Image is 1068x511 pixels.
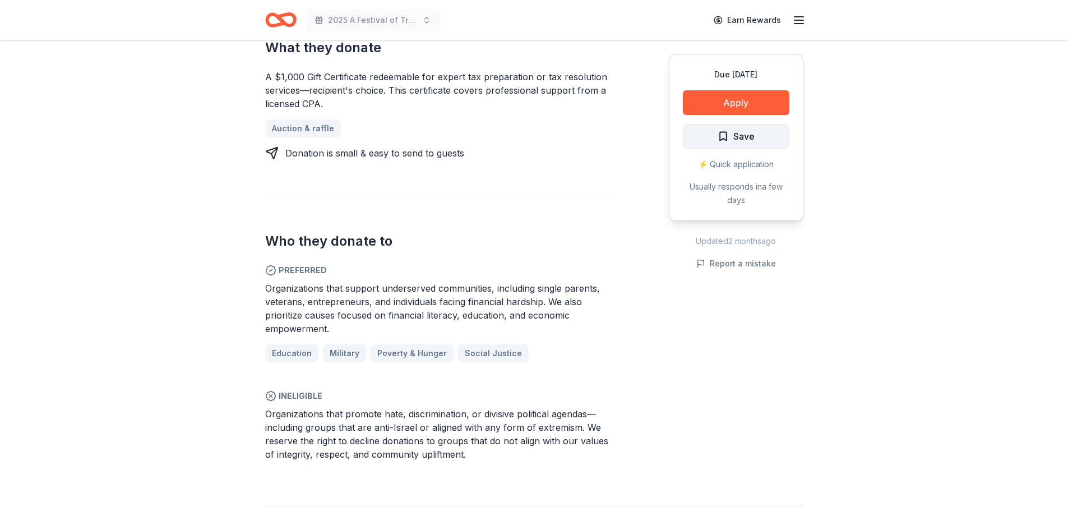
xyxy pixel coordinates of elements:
button: Save [683,124,789,149]
span: Ineligible [265,389,615,403]
div: Usually responds in a few days [683,180,789,207]
button: 2025 A Festival of Trees Event [306,9,440,31]
span: Social Justice [465,347,522,360]
h2: Who they donate to [265,232,615,250]
span: Military [330,347,359,360]
a: Earn Rewards [707,10,788,30]
span: Save [733,129,755,144]
span: Organizations that promote hate, discrimination, or divisive political agendas—including groups t... [265,408,608,460]
a: Military [323,344,366,362]
span: Poverty & Hunger [377,347,447,360]
a: Poverty & Hunger [371,344,454,362]
span: Organizations that support underserved communities, including single parents, veterans, entrepren... [265,283,600,334]
div: Due [DATE] [683,68,789,81]
div: ⚡️ Quick application [683,158,789,171]
a: Social Justice [458,344,529,362]
a: Home [265,7,297,33]
a: Education [265,344,318,362]
button: Apply [683,90,789,115]
h2: What they donate [265,39,615,57]
span: Preferred [265,264,615,277]
a: Auction & raffle [265,119,341,137]
span: Education [272,347,312,360]
button: Report a mistake [696,257,776,270]
div: A $1,000 Gift Certificate redeemable for expert tax preparation or tax resolution services—recipi... [265,70,615,111]
div: Donation is small & easy to send to guests [285,146,464,160]
div: Updated 2 months ago [669,234,803,248]
span: 2025 A Festival of Trees Event [328,13,418,27]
